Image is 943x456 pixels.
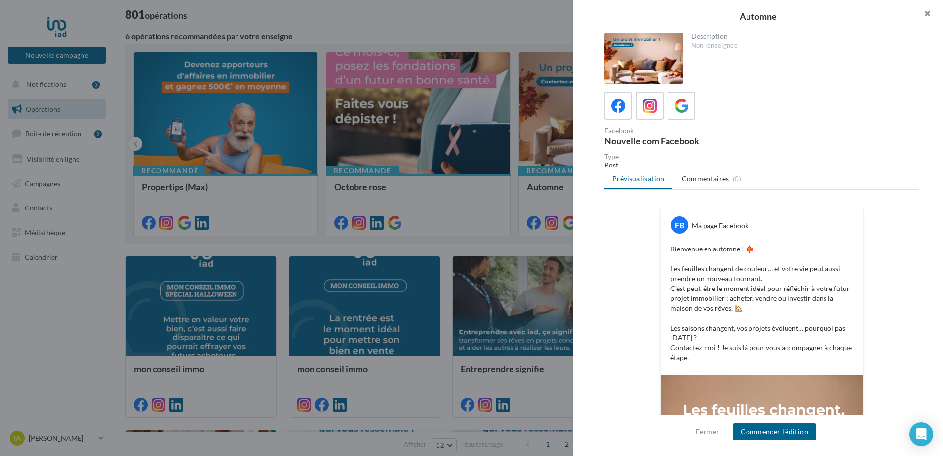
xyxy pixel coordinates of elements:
div: Nouvelle com Facebook [604,136,758,145]
span: Commentaires [682,174,729,184]
p: Bienvenue en automne ! 🍁 Les feuilles changent de couleur… et votre vie peut aussi prendre un nou... [670,244,853,363]
button: Commencer l'édition [733,423,816,440]
span: (0) [733,175,741,183]
div: Open Intercom Messenger [909,422,933,446]
div: Non renseignée [691,41,912,50]
div: Description [691,33,912,40]
div: Post [604,160,919,170]
button: Fermer [692,426,723,438]
div: Automne [589,12,927,21]
div: FB [671,216,688,234]
div: Facebook [604,127,758,134]
div: Ma page Facebook [692,221,748,231]
div: Type [604,153,919,160]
